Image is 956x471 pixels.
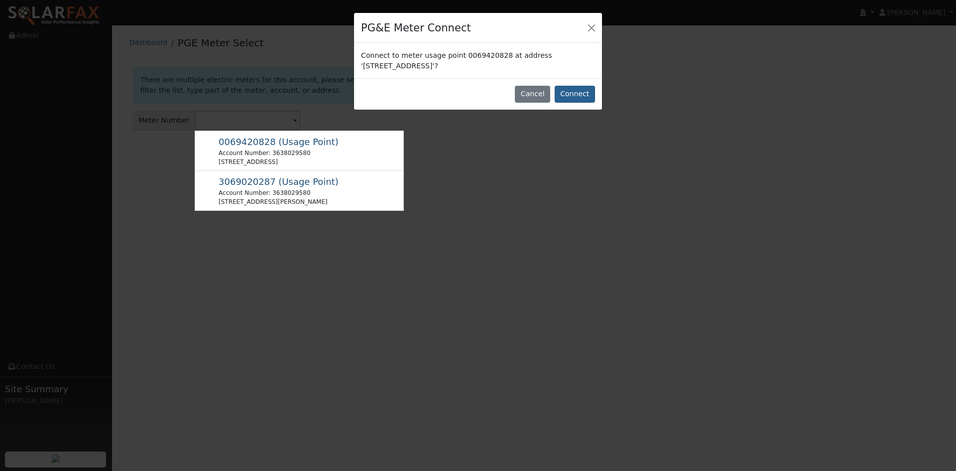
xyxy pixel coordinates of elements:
span: Usage Point: 0069420828 [219,139,339,147]
h4: PG&E Meter Connect [361,20,471,36]
span: Usage Point: 3069020287 [219,178,339,186]
div: [STREET_ADDRESS][PERSON_NAME] [219,197,339,206]
span: 3069020287 (Usage Point) [219,176,339,187]
button: Cancel [515,86,550,103]
div: [STREET_ADDRESS] [219,157,339,166]
div: Connect to meter usage point 0069420828 at address '[STREET_ADDRESS]'? [354,43,602,78]
button: Close [585,20,598,34]
div: Account Number: 3638029580 [219,188,339,197]
button: Connect [555,86,595,103]
span: 0069420828 (Usage Point) [219,137,339,147]
div: Account Number: 3638029580 [219,149,339,157]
